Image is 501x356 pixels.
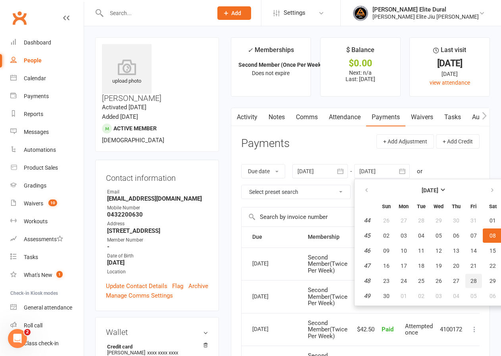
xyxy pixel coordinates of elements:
[107,220,208,228] div: Address
[107,243,208,250] strong: -
[417,203,426,209] small: Tuesday
[383,217,390,224] span: 26
[453,248,459,254] span: 13
[417,70,482,78] div: [DATE]
[418,248,424,254] span: 11
[10,141,84,159] a: Automations
[448,228,465,243] button: 06
[106,328,208,337] h3: Wallet
[24,254,38,260] div: Tasks
[351,313,378,346] td: $42.50
[430,244,447,258] button: 12
[470,293,477,299] span: 05
[418,278,424,284] span: 25
[252,323,289,335] div: [DATE]
[351,227,378,247] th: Amount
[401,248,407,254] span: 10
[104,8,207,19] input: Search...
[470,217,477,224] span: 31
[383,263,390,269] span: 16
[401,278,407,284] span: 24
[470,232,477,239] span: 07
[10,299,84,317] a: General attendance kiosk mode
[430,259,447,273] button: 19
[470,248,477,254] span: 14
[378,228,395,243] button: 02
[10,248,84,266] a: Tasks
[102,104,146,111] time: Activated [DATE]
[231,10,241,16] span: Add
[453,217,459,224] span: 30
[453,278,459,284] span: 27
[188,281,208,291] a: Archive
[489,263,496,269] span: 22
[10,34,84,52] a: Dashboard
[284,4,305,22] span: Settings
[395,259,412,273] button: 17
[465,259,482,273] button: 21
[448,213,465,228] button: 30
[489,232,496,239] span: 08
[413,244,430,258] button: 11
[364,277,370,284] em: 48
[24,164,58,171] div: Product Sales
[489,203,497,209] small: Saturday
[24,75,46,81] div: Calendar
[107,259,208,266] strong: [DATE]
[249,227,304,247] th: Due
[107,236,208,244] div: Member Number
[383,232,390,239] span: 02
[10,317,84,335] a: Roll call
[489,217,496,224] span: 01
[328,70,393,82] p: Next: n/a Last: [DATE]
[378,274,395,288] button: 23
[107,188,208,196] div: Email
[231,108,263,126] a: Activity
[436,313,466,346] td: 4100172
[107,227,208,234] strong: [STREET_ADDRESS]
[107,204,208,212] div: Mobile Number
[24,329,31,335] span: 2
[434,203,443,209] small: Wednesday
[107,344,204,350] strong: Credit card
[378,259,395,273] button: 16
[241,164,285,178] button: Due date
[413,259,430,273] button: 18
[413,289,430,303] button: 02
[252,70,290,76] span: Does not expire
[470,278,477,284] span: 28
[372,13,479,20] div: [PERSON_NAME] Elite Jiu [PERSON_NAME]
[364,247,370,254] em: 46
[430,274,447,288] button: 26
[436,134,480,149] button: + Add Credit
[448,244,465,258] button: 13
[241,137,290,150] h3: Payments
[290,108,323,126] a: Comms
[304,227,351,247] th: Membership
[470,263,477,269] span: 21
[405,108,439,126] a: Waivers
[10,266,84,284] a: What's New1
[378,244,395,258] button: 09
[107,195,208,202] strong: [EMAIL_ADDRESS][DOMAIN_NAME]
[24,93,49,99] div: Payments
[107,211,208,218] strong: 0432200630
[107,252,208,260] div: Date of Birth
[378,289,395,303] button: 30
[413,274,430,288] button: 25
[24,340,59,346] div: Class check-in
[395,289,412,303] button: 01
[417,166,422,176] div: or
[489,293,496,299] span: 06
[107,268,208,276] div: Location
[172,281,183,291] a: Flag
[252,257,289,269] div: [DATE]
[448,274,465,288] button: 27
[106,291,173,300] a: Manage Comms Settings
[102,59,152,85] div: upload photo
[413,213,430,228] button: 28
[106,281,167,291] a: Update Contact Details
[395,228,412,243] button: 03
[372,6,479,13] div: [PERSON_NAME] Elite Dural
[418,263,424,269] span: 18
